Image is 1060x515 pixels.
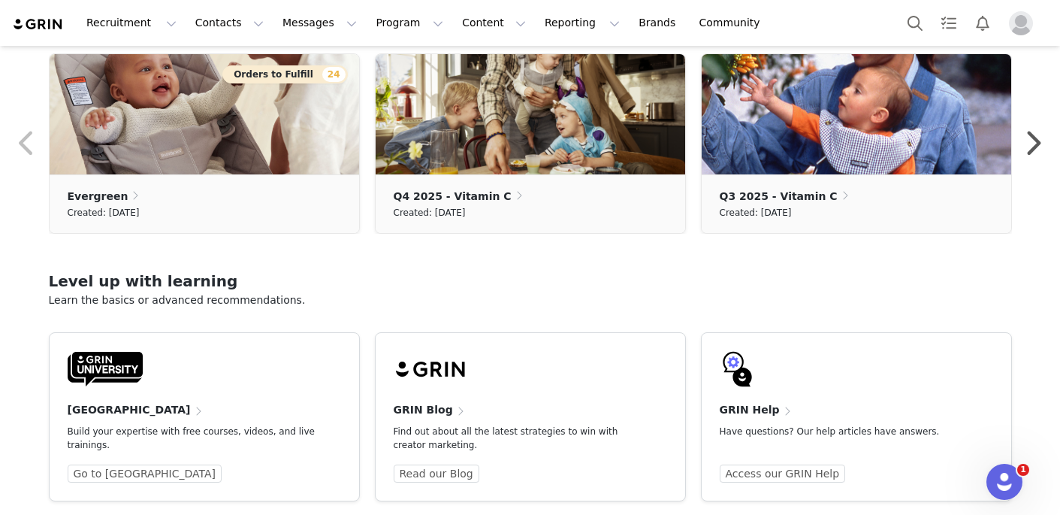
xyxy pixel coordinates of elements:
a: Tasks [932,6,965,40]
img: grin-logo-black.svg [394,351,469,387]
button: Search [898,6,932,40]
small: Created: [DATE] [720,204,792,221]
p: Find out about all the latest strategies to win with creator marketing. [394,425,643,452]
a: Go to [GEOGRAPHIC_DATA] [68,465,222,483]
img: GRIN-University-Logo-Black.svg [68,351,143,387]
p: Q3 2025 - Vitamin C [720,188,838,204]
button: Orders to Fulfill24 [222,65,347,83]
h4: GRIN Blog [394,402,453,418]
button: Notifications [966,6,999,40]
small: Created: [DATE] [394,204,466,221]
img: placeholder-profile.jpg [1009,11,1033,35]
button: Content [453,6,535,40]
button: Profile [1000,11,1048,35]
p: Q4 2025 - Vitamin C [394,188,512,204]
img: 94977e03-abab-4789-8902-b4410f8dac47.jpg [376,54,685,174]
p: Build your expertise with free courses, videos, and live trainings. [68,425,317,452]
a: Read our Blog [394,465,479,483]
img: 644dfb93-7c92-4c5c-9bd1-14b95ebcef95.jpg [50,54,359,174]
img: a03c3b09-d62a-4cf2-a5da-3797b477b61c.jpg [702,54,1011,174]
iframe: Intercom live chat [986,464,1022,500]
button: Recruitment [77,6,186,40]
button: Program [367,6,452,40]
button: Messages [273,6,366,40]
p: Evergreen [68,188,128,204]
a: Access our GRIN Help [720,465,846,483]
img: grin logo [12,17,65,32]
span: 1 [1017,464,1029,476]
button: Reporting [536,6,629,40]
h4: GRIN Help [720,402,780,418]
small: Created: [DATE] [68,204,140,221]
a: Brands [630,6,689,40]
button: Contacts [186,6,273,40]
p: Learn the basics or advanced recommendations. [49,292,1012,308]
h2: Level up with learning [49,270,1012,292]
img: GRIN-help-icon.svg [720,351,756,387]
h4: [GEOGRAPHIC_DATA] [68,402,191,418]
p: Have questions? Our help articles have answers. [720,425,969,438]
a: Community [690,6,776,40]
